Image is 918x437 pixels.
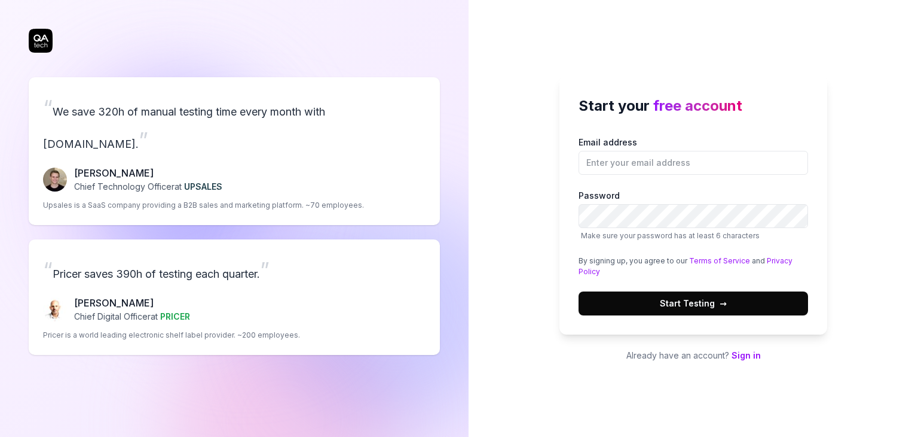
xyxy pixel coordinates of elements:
span: ” [139,127,148,153]
input: Email address [579,151,808,175]
div: By signing up, you agree to our and [579,256,808,277]
p: Upsales is a SaaS company providing a B2B sales and marketing platform. ~70 employees. [43,200,364,211]
img: Chris Chalkitis [43,298,67,321]
a: Privacy Policy [579,256,792,276]
h2: Start your [579,95,808,117]
span: “ [43,95,53,121]
p: Already have an account? [559,349,827,362]
a: Sign in [732,350,761,360]
span: PRICER [160,311,190,321]
a: Terms of Service [689,256,750,265]
p: Pricer saves 390h of testing each quarter. [43,254,426,286]
a: “We save 320h of manual testing time every month with [DOMAIN_NAME].”Fredrik Seidl[PERSON_NAME]Ch... [29,77,440,225]
input: PasswordMake sure your password has at least 6 characters [579,204,808,228]
img: Fredrik Seidl [43,168,67,192]
span: Make sure your password has at least 6 characters [581,231,760,240]
span: Start Testing [660,297,727,309]
a: “Pricer saves 390h of testing each quarter.”Chris Chalkitis[PERSON_NAME]Chief Digital Officerat P... [29,239,440,355]
p: We save 320h of manual testing time every month with [DOMAIN_NAME]. [43,92,426,156]
p: [PERSON_NAME] [74,166,222,180]
p: Chief Technology Officer at [74,180,222,193]
p: [PERSON_NAME] [74,296,190,310]
span: ” [260,257,270,283]
span: “ [43,257,53,283]
button: Start Testing→ [579,292,808,315]
span: → [720,297,727,309]
label: Password [579,189,808,241]
p: Pricer is a world leading electronic shelf label provider. ~200 employees. [43,330,300,341]
span: free account [653,97,742,114]
label: Email address [579,136,808,175]
p: Chief Digital Officer at [74,310,190,323]
span: UPSALES [184,181,222,192]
